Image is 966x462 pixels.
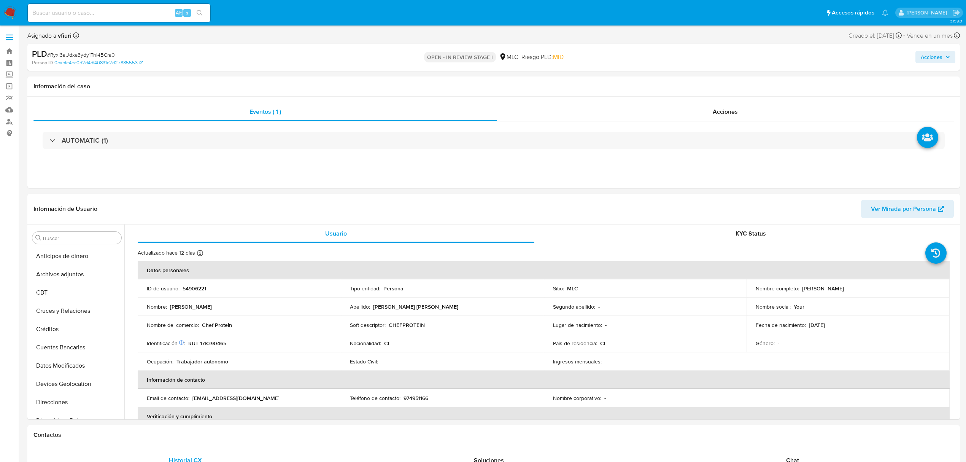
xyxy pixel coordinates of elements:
[736,229,766,238] span: KYC Status
[756,285,799,292] p: Nombre completo :
[553,53,564,61] span: MID
[404,395,428,401] p: 974951166
[325,229,347,238] span: Usuario
[138,249,195,256] p: Actualizado hace 12 días
[29,393,124,411] button: Direcciones
[186,9,188,16] span: s
[202,322,232,328] p: Chef Protein
[43,235,118,242] input: Buscar
[350,395,400,401] p: Teléfono de contacto :
[598,303,600,310] p: -
[183,285,206,292] p: 54906221
[29,375,124,393] button: Devices Geolocation
[56,31,71,40] b: vfiuri
[605,358,606,365] p: -
[33,83,954,90] h1: Información del caso
[861,200,954,218] button: Ver Mirada por Persona
[756,322,806,328] p: Fecha de nacimiento :
[32,59,53,66] b: Person ID
[29,411,124,430] button: Dispositivos Point
[350,358,378,365] p: Estado Civil :
[756,340,775,347] p: Género :
[147,340,185,347] p: Identificación :
[29,247,124,265] button: Anticipos de dinero
[350,303,370,310] p: Apellido :
[907,9,950,16] p: valentina.fiuri@mercadolibre.com
[147,322,199,328] p: Nombre del comercio :
[802,285,844,292] p: [PERSON_NAME]
[62,136,108,145] h3: AUTOMATIC (1)
[605,322,607,328] p: -
[383,285,404,292] p: Persona
[921,51,942,63] span: Acciones
[553,285,564,292] p: Sitio :
[848,30,902,41] div: Creado el: [DATE]
[553,322,602,328] p: Lugar de nacimiento :
[29,284,124,302] button: CBT
[54,59,143,66] a: 0cabfe4ec0d2d4df40831c2d27885553
[350,340,381,347] p: Nacionalidad :
[871,200,936,218] span: Ver Mirada por Persona
[35,235,41,241] button: Buscar
[147,395,189,401] p: Email de contacto :
[32,48,47,60] b: PLD
[29,265,124,284] button: Archivos adjuntos
[882,10,888,16] a: Notificaciones
[384,340,391,347] p: CL
[521,53,564,61] span: Riesgo PLD:
[424,52,496,62] p: OPEN - IN REVIEW STAGE I
[567,285,578,292] p: MLC
[176,358,228,365] p: Trabajador autonomo
[832,9,874,17] span: Accesos rápidos
[28,8,210,18] input: Buscar usuario o caso...
[389,322,425,328] p: CHEFPROTEIN
[373,303,458,310] p: [PERSON_NAME] [PERSON_NAME]
[915,51,955,63] button: Acciones
[809,322,825,328] p: [DATE]
[27,32,71,40] span: Asignado a
[907,32,953,40] span: Vence en un mes
[138,371,950,389] th: Información de contacto
[33,431,954,439] h1: Contactos
[192,8,207,18] button: search-icon
[192,395,280,401] p: [EMAIL_ADDRESS][DOMAIN_NAME]
[147,358,173,365] p: Ocupación :
[29,338,124,357] button: Cuentas Bancarias
[350,322,386,328] p: Soft descriptor :
[138,407,950,425] th: Verificación y cumplimiento
[29,302,124,320] button: Cruces y Relaciones
[29,357,124,375] button: Datos Modificados
[553,303,595,310] p: Segundo apellido :
[249,107,281,116] span: Eventos ( 1 )
[903,30,905,41] span: -
[138,261,950,279] th: Datos personales
[499,53,518,61] div: MLC
[33,205,97,213] h1: Información de Usuario
[147,285,180,292] p: ID de usuario :
[600,340,607,347] p: CL
[381,358,383,365] p: -
[350,285,380,292] p: Tipo entidad :
[713,107,738,116] span: Acciones
[176,9,182,16] span: Alt
[553,358,602,365] p: Ingresos mensuales :
[778,340,779,347] p: -
[188,340,226,347] p: RUT 178390465
[553,395,601,401] p: Nombre corporativo :
[794,303,804,310] p: Your
[43,132,945,149] div: AUTOMATIC (1)
[29,320,124,338] button: Créditos
[170,303,212,310] p: [PERSON_NAME]
[147,303,167,310] p: Nombre :
[553,340,597,347] p: País de residencia :
[756,303,791,310] p: Nombre social :
[47,51,115,59] span: # Ryxl3aUdxa3ydy1TnI4BCra0
[952,9,960,17] a: Salir
[604,395,606,401] p: -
